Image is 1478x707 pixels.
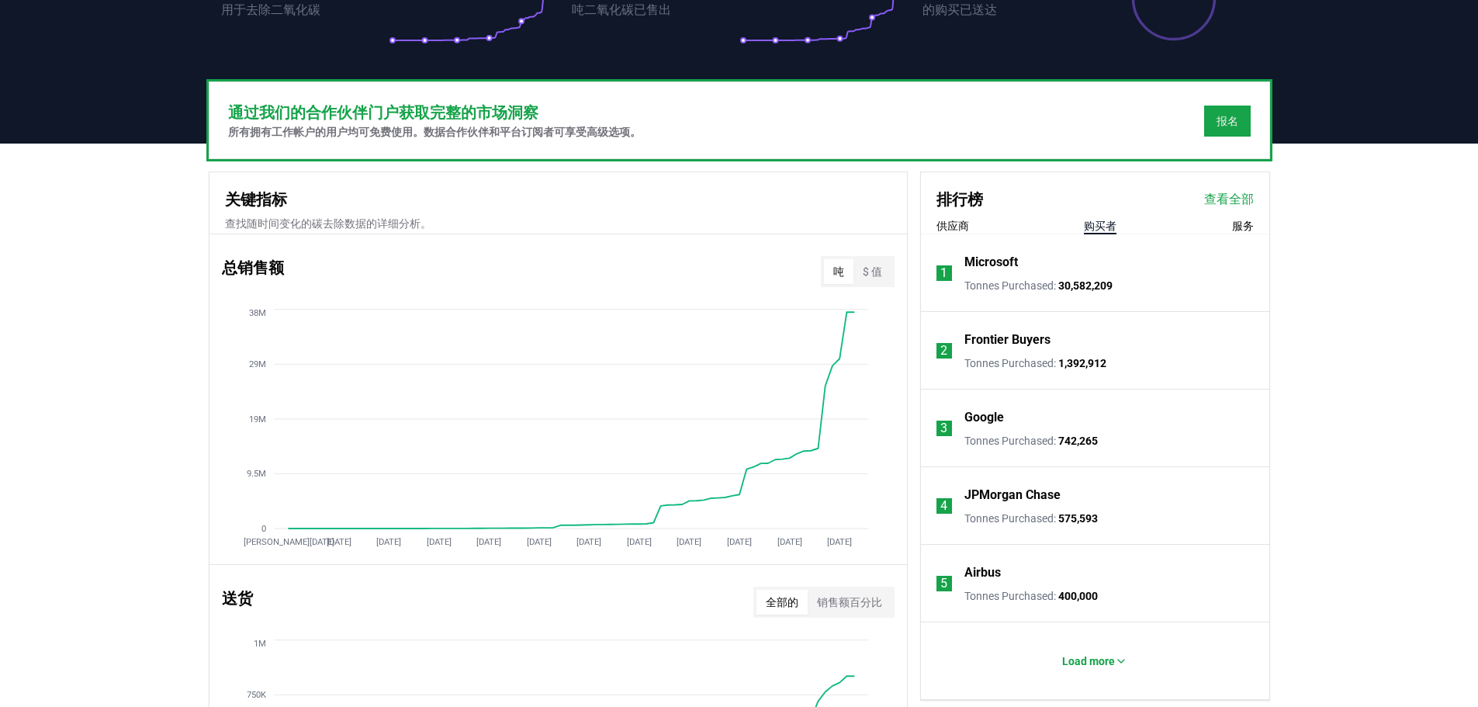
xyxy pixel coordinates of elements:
font: $ 值 [863,265,882,278]
tspan: [DATE] [727,537,752,547]
tspan: 0 [261,524,265,534]
a: Microsoft [964,253,1018,272]
font: 送货 [222,589,253,608]
p: 4 [940,497,947,515]
tspan: [DATE] [677,537,701,547]
tspan: 1M [253,639,265,649]
font: 供应商 [936,220,969,232]
font: 通过我们的合作伙伴门户获取完整的市场洞察 [228,103,538,122]
tspan: 29M [248,359,265,369]
tspan: [DATE] [777,537,801,547]
tspan: 750K [246,690,266,700]
tspan: [DATE] [626,537,651,547]
a: Airbus [964,563,1001,582]
tspan: 9.5M [246,469,265,479]
button: 报名 [1204,106,1251,137]
font: 销售额百分比 [817,596,882,608]
tspan: [DATE] [376,537,401,547]
tspan: [DATE] [576,537,601,547]
font: 总销售额 [222,258,284,277]
tspan: [PERSON_NAME][DATE] [243,537,334,547]
p: 3 [940,419,947,438]
p: 1 [940,264,947,282]
tspan: 19M [248,414,265,425]
p: Tonnes Purchased : [964,588,1098,604]
tspan: [DATE] [476,537,501,547]
a: 报名 [1217,113,1238,129]
a: Google [964,408,1004,427]
font: 购买者 [1084,220,1116,232]
font: 所有拥有工作帐户的用户均可免费使用。数据合作伙伴和平台订阅者可享受高级选项。 [228,126,641,138]
font: 报名 [1217,115,1238,127]
span: 575,593 [1058,512,1098,525]
font: 用于去除二氧化碳 [221,2,320,17]
p: 2 [940,341,947,360]
span: 400,000 [1058,590,1098,602]
font: 查看全部 [1204,192,1254,206]
font: 查找随时间变化的碳去除数据的详细分析。 [225,217,431,230]
a: 查看全部 [1204,190,1254,209]
span: 742,265 [1058,435,1098,447]
tspan: [DATE] [827,537,852,547]
font: 吨 [833,265,844,278]
button: Load more [1050,646,1140,677]
p: Tonnes Purchased : [964,355,1106,371]
p: Load more [1062,653,1115,669]
span: 30,582,209 [1058,279,1113,292]
p: Tonnes Purchased : [964,511,1098,526]
font: 全部的 [766,596,798,608]
a: Frontier Buyers [964,331,1051,349]
tspan: [DATE] [326,537,351,547]
tspan: [DATE] [526,537,551,547]
font: 吨二氧化碳已售出 [572,2,671,17]
a: JPMorgan Chase [964,486,1061,504]
p: Tonnes Purchased : [964,433,1098,449]
tspan: [DATE] [426,537,451,547]
p: Tonnes Purchased : [964,278,1113,293]
span: 1,392,912 [1058,357,1106,369]
font: 的购买已送达 [922,2,997,17]
font: 服务 [1232,220,1254,232]
font: 排行榜 [936,190,983,209]
font: 关键指标 [225,190,287,209]
tspan: 38M [248,308,265,318]
p: 5 [940,574,947,593]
